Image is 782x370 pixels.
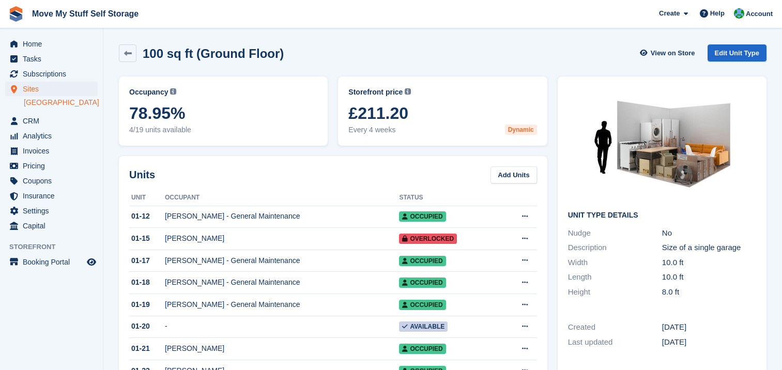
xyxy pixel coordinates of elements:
span: Storefront [9,242,103,252]
div: Length [568,271,662,283]
a: menu [5,114,98,128]
span: CRM [23,114,85,128]
div: Description [568,242,662,254]
div: 8.0 ft [662,286,756,298]
div: Dynamic [505,125,537,135]
th: Unit [129,190,165,206]
a: menu [5,255,98,269]
span: Pricing [23,159,85,173]
span: Occupancy [129,87,168,98]
a: menu [5,37,98,51]
td: - [165,316,399,338]
a: menu [5,52,98,66]
a: menu [5,189,98,203]
div: [PERSON_NAME] - General Maintenance [165,299,399,310]
div: 01-18 [129,277,165,288]
span: £211.20 [348,104,536,122]
a: Preview store [85,256,98,268]
span: Coupons [23,174,85,188]
span: Capital [23,219,85,233]
div: [DATE] [662,336,756,348]
a: Edit Unit Type [708,44,766,61]
a: menu [5,159,98,173]
span: Sites [23,82,85,96]
span: Subscriptions [23,67,85,81]
h2: Units [129,167,155,182]
span: Analytics [23,129,85,143]
div: Last updated [568,336,662,348]
div: 01-15 [129,233,165,244]
a: menu [5,129,98,143]
div: [PERSON_NAME] - General Maintenance [165,211,399,222]
span: Help [710,8,725,19]
span: Occupied [399,300,446,310]
span: Occupied [399,256,446,266]
a: View on Store [639,44,699,61]
div: Created [568,321,662,333]
div: [PERSON_NAME] [165,233,399,244]
div: [PERSON_NAME] [165,343,399,354]
span: 78.95% [129,104,317,122]
img: icon-info-grey-7440780725fd019a000dd9b08b2336e03edf1995a4989e88bcd33f0948082b44.svg [170,88,176,95]
span: Insurance [23,189,85,203]
div: 10.0 ft [662,257,756,269]
span: View on Store [651,48,695,58]
div: 01-21 [129,343,165,354]
a: [GEOGRAPHIC_DATA] [24,98,98,107]
h2: Unit Type details [568,211,756,220]
th: Status [399,190,499,206]
div: No [662,227,756,239]
span: Invoices [23,144,85,158]
span: 4/19 units available [129,125,317,135]
a: menu [5,82,98,96]
span: Available [399,321,448,332]
div: 01-19 [129,299,165,310]
span: Create [659,8,680,19]
div: Size of a single garage [662,242,756,254]
th: Occupant [165,190,399,206]
span: Settings [23,204,85,218]
span: Occupied [399,344,446,354]
a: menu [5,204,98,218]
span: Booking Portal [23,255,85,269]
span: Storefront price [348,87,403,98]
a: menu [5,144,98,158]
a: menu [5,67,98,81]
span: Every 4 weeks [348,125,536,135]
img: stora-icon-8386f47178a22dfd0bd8f6a31ec36ba5ce8667c1dd55bd0f319d3a0aa187defe.svg [8,6,24,22]
span: Occupied [399,211,446,222]
span: Account [746,9,773,19]
div: [PERSON_NAME] - General Maintenance [165,277,399,288]
div: [DATE] [662,321,756,333]
span: Home [23,37,85,51]
div: Nudge [568,227,662,239]
div: 10.0 ft [662,271,756,283]
span: Overlocked [399,234,457,244]
div: Height [568,286,662,298]
h2: 100 sq ft (Ground Floor) [143,47,284,60]
a: Move My Stuff Self Storage [28,5,143,22]
img: 100-sqft-unit.jpg [585,87,740,203]
a: menu [5,174,98,188]
img: Dan [734,8,744,19]
div: 01-17 [129,255,165,266]
a: Add Units [490,166,536,183]
div: 01-20 [129,321,165,332]
div: 01-12 [129,211,165,222]
span: Tasks [23,52,85,66]
div: [PERSON_NAME] - General Maintenance [165,255,399,266]
a: menu [5,219,98,233]
img: icon-info-grey-7440780725fd019a000dd9b08b2336e03edf1995a4989e88bcd33f0948082b44.svg [405,88,411,95]
span: Occupied [399,277,446,288]
div: Width [568,257,662,269]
